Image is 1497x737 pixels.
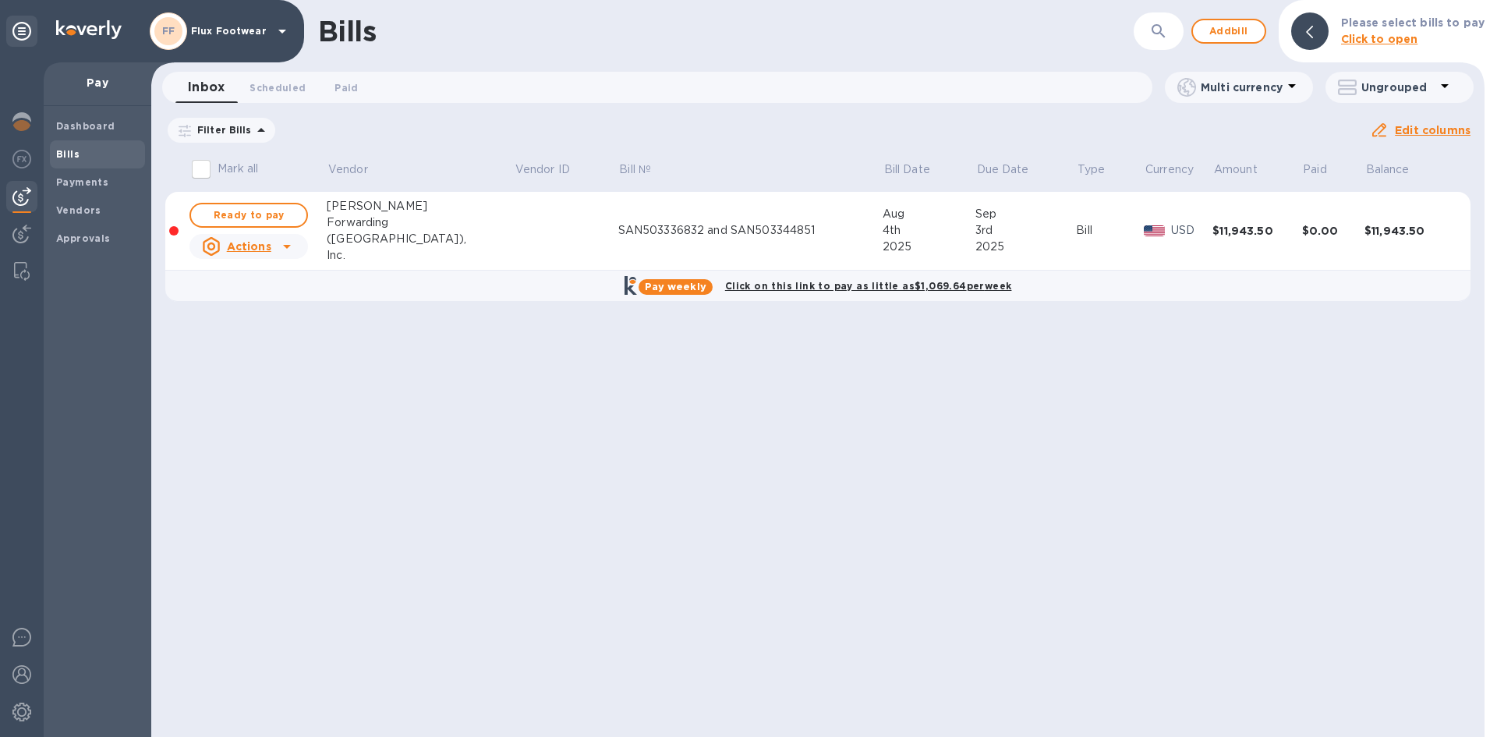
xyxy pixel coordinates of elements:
[327,247,514,264] div: Inc.
[6,16,37,47] div: Unpin categories
[1145,161,1194,178] p: Currency
[515,161,590,178] span: Vendor ID
[1171,222,1212,239] p: USD
[203,206,294,225] span: Ready to pay
[977,161,1049,178] span: Due Date
[189,203,308,228] button: Ready to pay
[162,25,175,37] b: FF
[975,222,1076,239] div: 3rd
[1078,161,1106,178] p: Type
[328,161,368,178] p: Vendor
[334,80,358,96] span: Paid
[1212,223,1301,239] div: $11,943.50
[1341,16,1485,29] b: Please select bills to pay
[327,198,514,214] div: [PERSON_NAME]
[884,161,950,178] span: Bill Date
[619,161,671,178] span: Bill №
[618,222,883,239] div: SAN503336832 and SAN503344851
[1366,161,1410,178] p: Balance
[327,214,514,231] div: Forwarding
[619,161,651,178] p: Bill №
[56,204,101,216] b: Vendors
[1076,222,1144,239] div: Bill
[1201,80,1283,95] p: Multi currency
[975,239,1076,255] div: 2025
[1366,161,1430,178] span: Balance
[1341,33,1418,45] b: Click to open
[249,80,306,96] span: Scheduled
[1144,225,1165,236] img: USD
[191,26,269,37] p: Flux Footwear
[1191,19,1266,44] button: Addbill
[328,161,388,178] span: Vendor
[1303,161,1327,178] p: Paid
[1395,124,1470,136] u: Edit columns
[1078,161,1126,178] span: Type
[884,161,930,178] p: Bill Date
[56,120,115,132] b: Dashboard
[1303,161,1347,178] span: Paid
[1364,223,1453,239] div: $11,943.50
[1214,161,1258,178] p: Amount
[56,176,108,188] b: Payments
[725,280,1012,292] b: Click on this link to pay as little as $1,069.64 per week
[883,222,975,239] div: 4th
[977,161,1029,178] p: Due Date
[218,161,258,177] p: Mark all
[883,239,975,255] div: 2025
[1302,223,1364,239] div: $0.00
[975,206,1076,222] div: Sep
[645,281,706,292] b: Pay weekly
[318,15,376,48] h1: Bills
[1205,22,1252,41] span: Add bill
[883,206,975,222] div: Aug
[56,232,111,244] b: Approvals
[56,148,80,160] b: Bills
[515,161,570,178] p: Vendor ID
[227,240,271,253] u: Actions
[1361,80,1435,95] p: Ungrouped
[12,150,31,168] img: Foreign exchange
[56,20,122,39] img: Logo
[56,75,139,90] p: Pay
[191,123,252,136] p: Filter Bills
[188,76,225,98] span: Inbox
[327,231,514,247] div: ([GEOGRAPHIC_DATA]),
[1214,161,1278,178] span: Amount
